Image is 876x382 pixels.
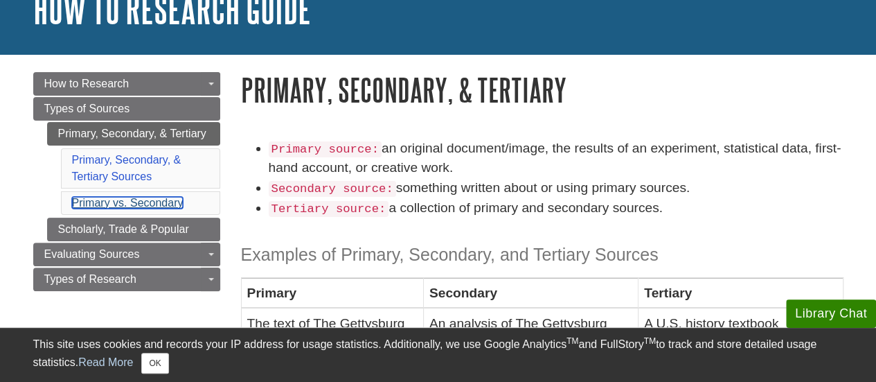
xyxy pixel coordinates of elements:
[33,268,220,291] a: Types of Research
[141,353,168,374] button: Close
[269,141,382,157] code: Primary source:
[72,154,181,182] a: Primary, Secondary, & Tertiary Sources
[269,181,396,197] code: Secondary source:
[269,178,843,198] li: something written about or using primary sources.
[241,309,423,358] td: The text of The Gettysburg Address
[78,356,133,368] a: Read More
[423,309,638,358] td: An analysis of The Gettysburg Address
[566,336,578,346] sup: TM
[269,139,843,179] li: an original document/image, the results of an experiment, statistical data, first-hand account, o...
[638,309,843,358] td: A U.S. history textbook
[44,78,129,89] span: How to Research
[33,97,220,121] a: Types of Sources
[44,103,130,114] span: Types of Sources
[241,278,423,309] th: Primary
[44,273,136,285] span: Types of Research
[47,122,220,146] a: Primary, Secondary, & Tertiary
[423,278,638,309] th: Secondary
[47,218,220,241] a: Scholarly, Trade & Popular
[269,198,843,218] li: a collection of primary and secondary sources.
[644,336,656,346] sup: TM
[33,336,843,374] div: This site uses cookies and records your IP address for usage statistics. Additionally, we use Goo...
[33,72,220,96] a: How to Research
[638,278,843,309] th: Tertiary
[241,72,843,107] h1: Primary, Secondary, & Tertiary
[44,248,140,260] span: Evaluating Sources
[72,197,184,209] a: Primary vs. Secondary
[33,243,220,266] a: Evaluating Sources
[241,245,843,265] h3: Examples of Primary, Secondary, and Tertiary Sources
[33,72,220,291] div: Guide Page Menu
[786,299,876,328] button: Library Chat
[269,201,389,217] code: Tertiary source:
